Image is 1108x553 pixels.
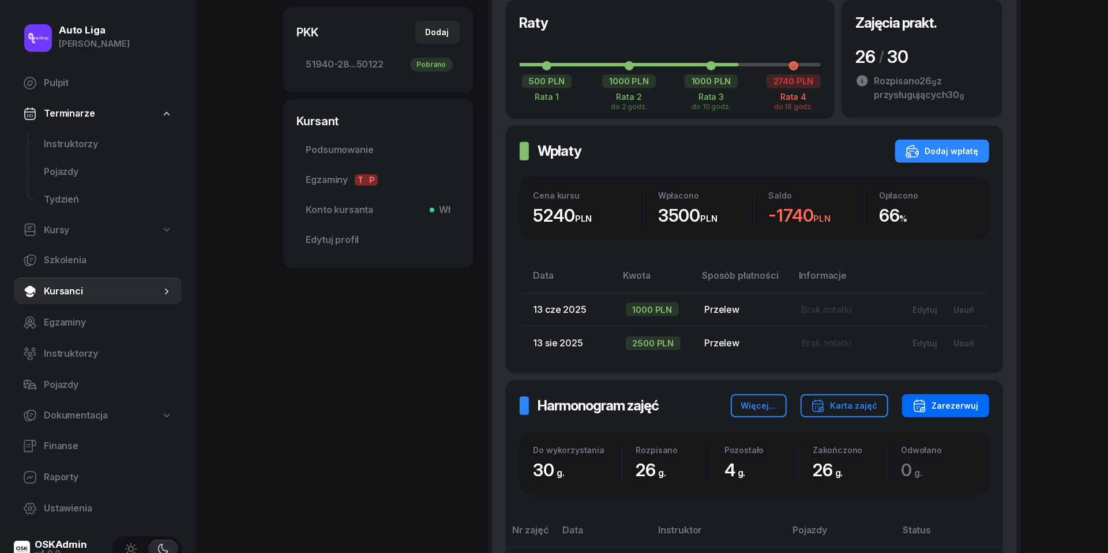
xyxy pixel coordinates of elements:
div: Więcej... [741,399,776,413]
span: Finanse [44,439,172,454]
a: Szkolenia [14,246,182,274]
h2: Wpłaty [538,142,582,160]
div: Rozpisano z przysługujących [874,74,989,102]
small: g. [557,467,565,479]
h2: Raty [520,14,549,32]
span: Pojazdy [44,378,172,393]
th: Nr zajęć [506,522,556,547]
span: 51940-28...50122 [306,57,450,72]
span: T [355,174,366,186]
div: Rata 3 [684,92,739,102]
a: Podsumowanie [297,136,460,164]
span: 30 [534,459,570,480]
th: Data [555,522,651,547]
th: Sposób płatności [695,268,792,293]
span: Wł [434,203,450,218]
a: Kursanci [14,278,182,305]
th: Data [520,268,617,293]
div: PKK [297,24,319,40]
span: Kursanci [44,284,161,299]
span: Kursy [44,223,69,238]
button: Dodaj [415,21,460,44]
div: Usuń [954,305,975,315]
th: Pojazdy [786,522,896,547]
div: Dodaj [426,25,449,39]
button: Usuń [946,334,983,353]
span: 30 [888,46,909,67]
small: PLN [575,213,592,224]
h2: Harmonogram zajęć [538,397,659,415]
div: do 16 godz. [766,102,821,110]
div: Rozpisano [636,445,710,455]
span: 4 [724,459,752,480]
span: Szkolenia [44,253,172,268]
h2: Zajęcia prakt. [855,14,937,32]
div: Rata 4 [766,92,821,102]
span: P [366,174,378,186]
span: Brak notatki [801,337,852,349]
div: Przelew [704,336,783,351]
span: 13 cze 2025 [534,304,587,315]
small: g. [914,467,922,479]
div: Saldo [769,190,865,200]
a: Pojazdy [35,158,182,186]
span: Tydzień [44,192,172,207]
div: 5240 [534,205,644,226]
a: 51940-28...50122Pobrano [297,51,460,79]
a: Kursy [14,217,182,244]
div: Cena kursu [534,190,644,200]
div: Edytuj [913,338,938,348]
small: g. [658,467,666,479]
button: Edytuj [905,334,946,353]
span: Pulpit [44,76,172,91]
span: 26 [920,75,937,87]
a: Egzaminy [14,309,182,337]
th: Instruktor [651,522,786,547]
th: Status [896,522,1002,547]
small: g. [738,467,746,479]
span: 13 sie 2025 [534,337,583,349]
div: Odwołano [901,445,975,455]
small: PLN [814,213,831,224]
span: Dokumentacja [44,408,108,423]
div: Pobrano [410,58,453,72]
div: 66 [879,205,975,226]
span: Terminarze [44,106,95,121]
div: Auto Liga [59,25,130,35]
a: Edytuj profil [297,226,460,254]
div: Karta zajęć [811,399,878,413]
div: 1000 PLN [602,74,656,88]
button: Karta zajęć [801,394,888,417]
a: Pulpit [14,69,182,97]
div: 2500 PLN [626,337,681,350]
small: g [932,77,937,86]
div: Kursant [297,113,460,129]
div: Pozostało [724,445,798,455]
a: Tydzień [35,186,182,214]
div: 500 PLN [522,74,572,88]
a: Instruktorzy [14,340,182,368]
div: 2740 PLN [767,74,821,88]
button: Edytuj [905,300,946,319]
span: 0 [901,459,928,480]
span: Brak notatki [801,304,852,315]
div: / [879,47,884,66]
button: Więcej... [731,394,787,417]
div: Dodaj wpłatę [906,144,979,158]
div: 1000 PLN [685,74,738,88]
div: do 10 godz. [684,102,739,110]
span: Ustawienia [44,501,172,516]
div: -1740 [769,205,865,226]
div: Rata 1 [520,92,574,102]
span: Egzaminy [306,173,450,188]
small: g. [835,467,843,479]
button: Usuń [946,300,983,319]
a: Terminarze [14,100,182,127]
small: g [959,91,964,100]
div: Usuń [954,338,975,348]
div: do 2 godz. [602,102,656,110]
span: Konto kursanta [306,203,450,218]
span: 26 [813,459,848,480]
span: 30 [948,89,965,100]
a: Pojazdy [14,371,182,399]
